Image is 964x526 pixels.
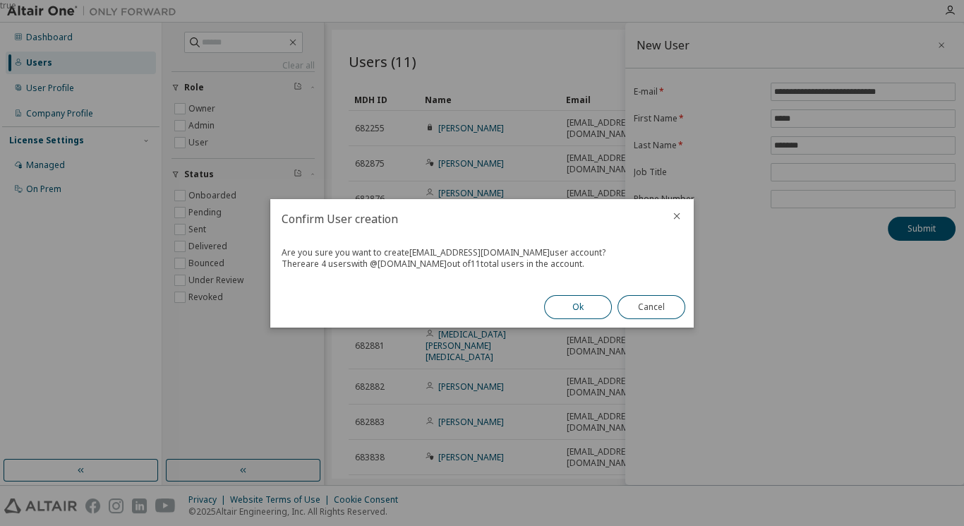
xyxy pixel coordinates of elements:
button: Ok [544,295,612,319]
h2: Confirm User creation [270,199,660,239]
button: close [671,210,682,222]
div: Are you sure you want to create [EMAIL_ADDRESS][DOMAIN_NAME] user account? [282,247,682,258]
div: There are 4 users with @ [DOMAIN_NAME] out of 11 total users in the account. [282,258,682,270]
button: Cancel [617,295,685,319]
